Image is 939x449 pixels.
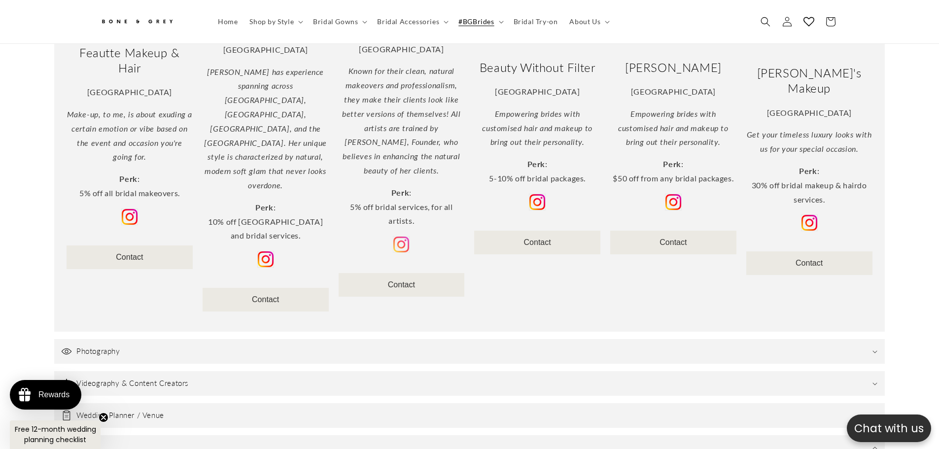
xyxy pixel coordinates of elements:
h2: [PERSON_NAME]'s Makeup [746,66,872,96]
p: [GEOGRAPHIC_DATA] [339,42,465,57]
img: Bone and Grey Bridal [100,14,174,30]
a: Contact [524,238,551,246]
p: : 30% off bridal makeup & hairdo services. [746,164,872,207]
img: Instagram | Bone and Grey Bridal [801,215,818,232]
span: Bridal Accessories [377,17,439,26]
i: Known for their clean, natural makeovers and professionalism, they make their clients look like b... [342,67,460,175]
p: [GEOGRAPHIC_DATA] [203,43,329,57]
a: Contact [388,280,415,289]
p: Chat with us [847,420,931,437]
i: Get your timeless luxury looks with us for your special occasion. [747,130,872,154]
span: Shop by Style [249,17,294,26]
p: : 5-10% off bridal packages. [475,158,601,186]
a: Contact [660,238,687,246]
button: Open chatbox [847,414,931,442]
a: Contact [252,295,279,304]
p: : 5% off all bridal makeovers. [67,173,193,201]
summary: About Us [563,11,614,32]
p: [GEOGRAPHIC_DATA] [610,85,736,99]
b: Perk [120,174,138,184]
div: Free 12-month wedding planning checklistClose teaser [10,420,101,449]
b: Perk [663,160,681,169]
summary: Videography & Content Creators [54,371,885,396]
summary: Bridal Accessories [371,11,452,32]
p: [GEOGRAPHIC_DATA] [67,86,193,100]
summary: Photography [54,339,885,364]
a: Contact [116,253,143,261]
i: Empowering brides with customised hair and makeup to bring out their personality. [483,109,592,147]
summary: #BGBrides [452,11,507,32]
p: [GEOGRAPHIC_DATA] [475,85,601,99]
button: Contact [67,245,193,269]
a: Contact [796,259,823,267]
a: Home [212,11,243,32]
img: Instagram | Bone and Grey Bridal [257,251,274,268]
a: Bone and Grey Bridal [96,10,202,34]
h3: Wedding Planner / Venue [76,411,164,420]
summary: Bridal Gowns [307,11,371,32]
span: About Us [569,17,600,26]
a: Bridal Try-on [508,11,564,32]
h2: Feautte Makeup & Hair [67,45,193,75]
i: Empowering brides with customised hair and makeup to bring out their personality. [618,109,728,147]
span: Home [218,17,238,26]
span: Free 12-month wedding planning checklist [15,424,96,445]
i: Make-up, to me, is about exuding a certain emotion or vibe based on the event and occasion you're... [67,109,192,161]
button: Contact [746,251,872,275]
img: Instagram | Bone and Grey Bridal [529,194,546,210]
summary: Shop by Style [243,11,307,32]
span: Bridal Gowns [313,17,358,26]
p: : 10% off [GEOGRAPHIC_DATA] and bridal services. [203,201,329,243]
img: Instagram | Bone and Grey Bridal [665,194,682,210]
summary: Search [755,11,776,33]
img: Instagram | Bone and Grey Bridal [393,236,410,253]
b: Perk [527,160,545,169]
button: Contact [475,231,601,254]
h3: Videography & Content Creators [76,379,188,388]
span: Bridal Try-on [514,17,558,26]
b: Perk [799,166,817,175]
span: #BGBrides [458,17,494,26]
button: Contact [203,288,329,311]
button: Contact [339,273,465,297]
img: Instagram | Bone and Grey Bridal [121,208,138,225]
div: Rewards [38,390,70,399]
button: Close teaser [99,413,108,422]
i: [PERSON_NAME] has experience spanning across [GEOGRAPHIC_DATA], [GEOGRAPHIC_DATA], [GEOGRAPHIC_DA... [205,67,327,190]
b: Perk [391,188,409,197]
h2: Beauty Without Filter [475,60,601,75]
p: [GEOGRAPHIC_DATA] [746,106,872,120]
b: Perk [255,203,273,212]
summary: Wedding Planner / Venue [54,403,885,428]
p: : 5% off bridal services, for all artists. [339,186,465,228]
p: : $50 off from any bridal packages. [610,158,736,186]
button: Contact [610,231,736,254]
h3: Photography [76,346,120,356]
h2: [PERSON_NAME] [610,60,736,75]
